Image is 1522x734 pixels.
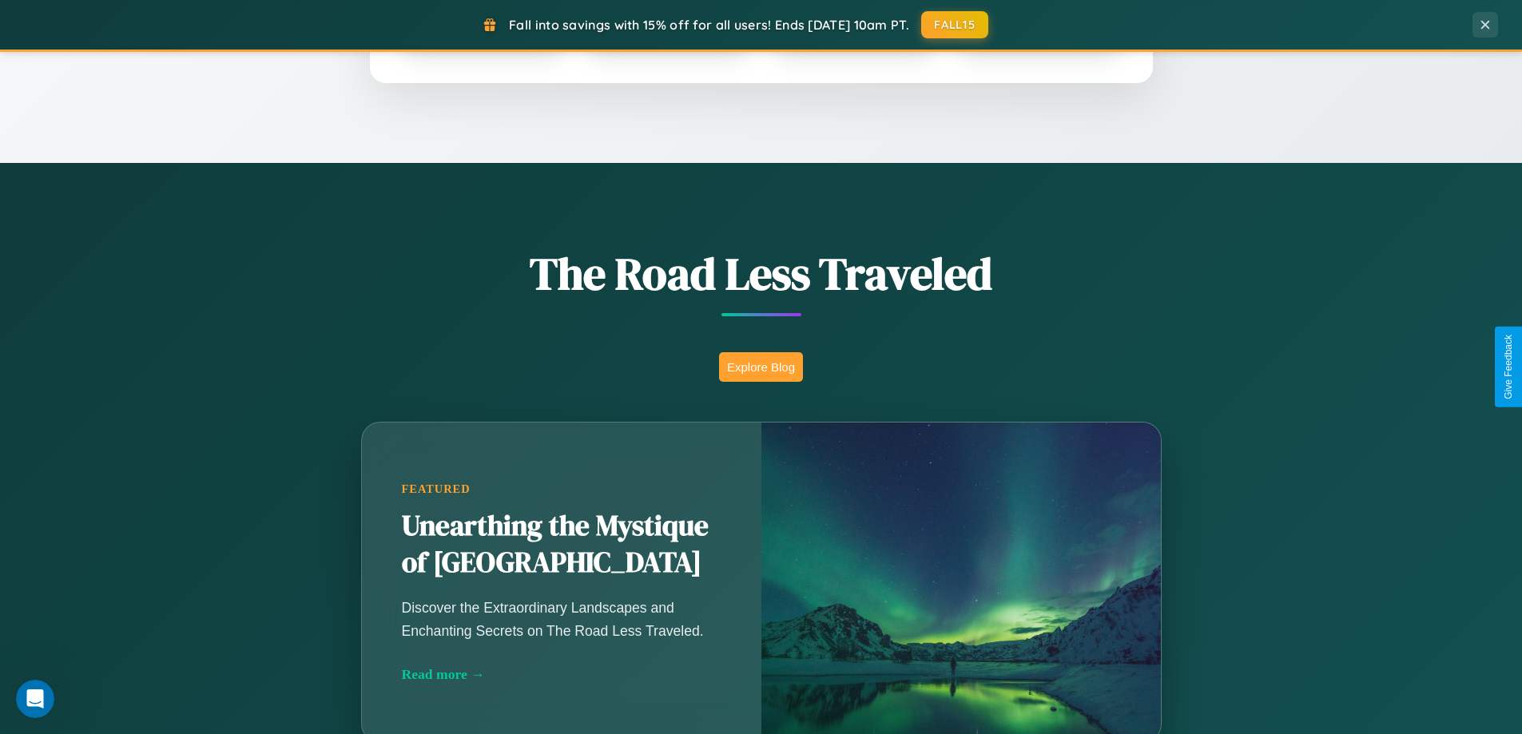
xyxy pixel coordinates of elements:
iframe: Intercom live chat [16,680,54,718]
div: Read more → [402,666,721,683]
p: Discover the Extraordinary Landscapes and Enchanting Secrets on The Road Less Traveled. [402,597,721,641]
span: Fall into savings with 15% off for all users! Ends [DATE] 10am PT. [509,17,909,33]
div: Give Feedback [1503,335,1514,399]
button: Explore Blog [719,352,803,382]
button: FALL15 [921,11,988,38]
h1: The Road Less Traveled [282,243,1241,304]
h2: Unearthing the Mystique of [GEOGRAPHIC_DATA] [402,508,721,581]
div: Featured [402,482,721,496]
